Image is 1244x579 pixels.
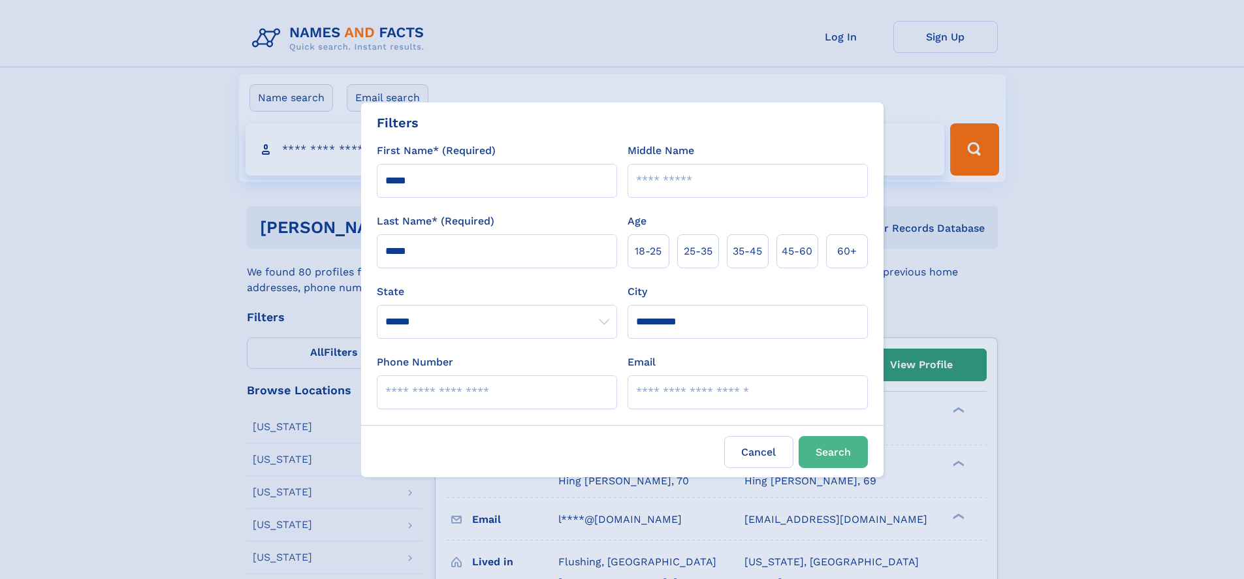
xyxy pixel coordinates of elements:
label: Last Name* (Required) [377,213,494,229]
label: Age [628,213,646,229]
span: 35‑45 [733,243,762,259]
label: Phone Number [377,354,453,370]
label: State [377,284,617,300]
label: Middle Name [628,143,694,159]
label: City [628,284,647,300]
label: Cancel [724,436,793,468]
span: 45‑60 [782,243,812,259]
span: 60+ [837,243,857,259]
div: Filters [377,113,419,133]
button: Search [799,436,868,468]
label: Email [628,354,656,370]
label: First Name* (Required) [377,143,496,159]
span: 18‑25 [635,243,662,259]
span: 25‑35 [684,243,712,259]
